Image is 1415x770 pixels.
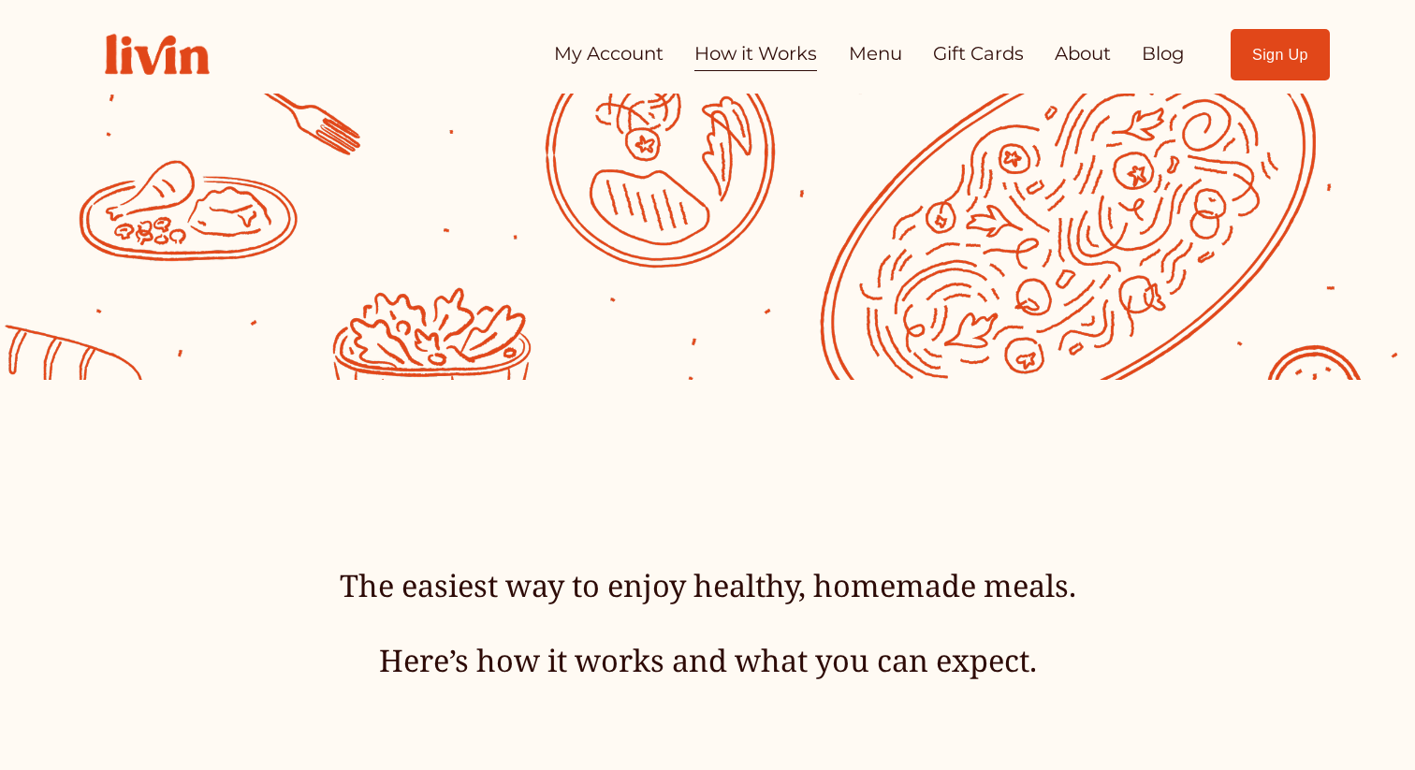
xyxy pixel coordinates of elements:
[1231,29,1331,80] a: Sign Up
[933,36,1024,73] a: Gift Cards
[694,36,817,73] a: How it Works
[1055,36,1111,73] a: About
[1142,36,1185,73] a: Blog
[554,36,664,73] a: My Account
[85,14,229,94] img: Livin
[849,36,902,73] a: Menu
[190,640,1226,681] h4: Here’s how it works and what you can expect.
[190,565,1226,606] h4: The easiest way to enjoy healthy, homemade meals.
